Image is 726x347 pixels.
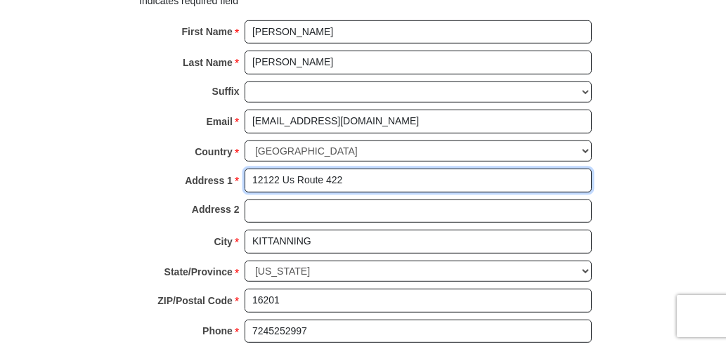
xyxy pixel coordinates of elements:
[185,171,233,190] strong: Address 1
[183,53,233,72] strong: Last Name
[192,199,240,219] strong: Address 2
[202,321,233,341] strong: Phone
[164,262,233,282] strong: State/Province
[182,22,233,41] strong: First Name
[212,81,240,101] strong: Suffix
[214,232,232,251] strong: City
[207,112,233,131] strong: Email
[157,291,233,310] strong: ZIP/Postal Code
[195,142,233,162] strong: Country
